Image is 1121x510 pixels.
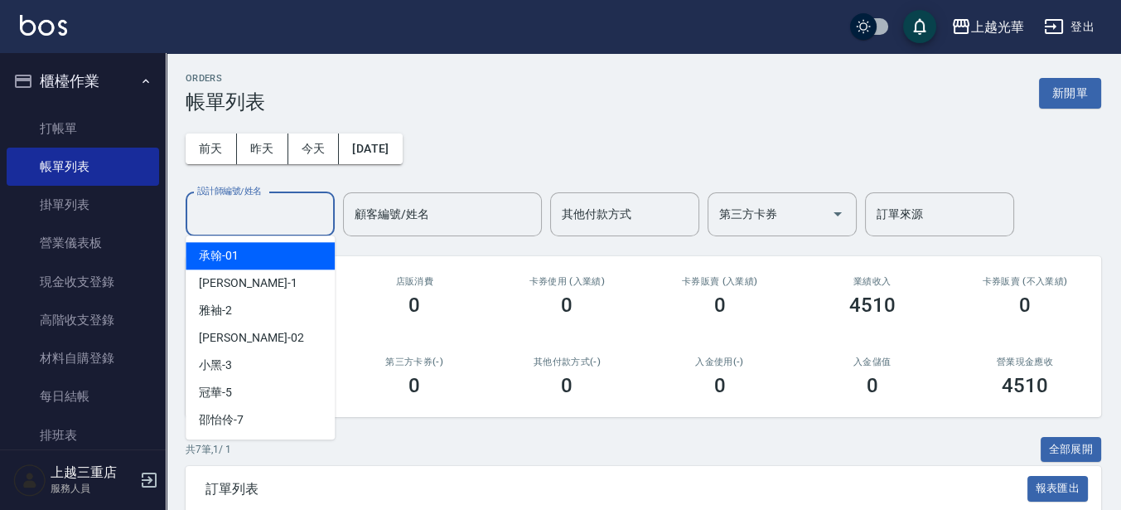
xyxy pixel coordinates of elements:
[714,374,726,397] h3: 0
[969,276,1081,287] h2: 卡券販賣 (不入業績)
[971,17,1024,37] div: 上越光華
[1041,437,1102,463] button: 全部展開
[663,357,776,367] h2: 入金使用(-)
[561,374,573,397] h3: 0
[186,442,231,457] p: 共 7 筆, 1 / 1
[408,294,420,317] h3: 0
[199,274,297,292] span: [PERSON_NAME] -1
[816,357,929,367] h2: 入金儲值
[13,464,46,497] img: Person
[969,357,1081,367] h2: 營業現金應收
[197,185,262,197] label: 設計師編號/姓名
[7,263,159,301] a: 現金收支登錄
[408,374,420,397] h3: 0
[199,439,232,456] span: 玉米 -8
[1027,476,1089,502] button: 報表匯出
[339,134,402,164] button: [DATE]
[824,201,851,227] button: Open
[237,134,288,164] button: 昨天
[186,73,265,84] h2: ORDERS
[199,384,232,401] span: 冠華 -5
[7,301,159,339] a: 高階收支登錄
[7,109,159,148] a: 打帳單
[199,411,244,429] span: 邵怡伶 -7
[714,294,726,317] h3: 0
[358,276,471,287] h2: 店販消費
[7,377,159,415] a: 每日結帳
[51,481,135,496] p: 服務人員
[7,60,159,103] button: 櫃檯作業
[186,90,265,114] h3: 帳單列表
[663,276,776,287] h2: 卡券販賣 (入業績)
[199,329,303,347] span: [PERSON_NAME] -02
[7,186,159,224] a: 掛單列表
[288,134,340,164] button: 今天
[903,10,936,43] button: save
[1037,12,1101,42] button: 登出
[199,302,232,319] span: 雅袖 -2
[867,374,878,397] h3: 0
[199,247,239,265] span: 承翰 -01
[20,15,67,36] img: Logo
[1027,480,1089,496] a: 報表匯出
[205,481,1027,498] span: 訂單列表
[510,357,623,367] h2: 其他付款方式(-)
[7,148,159,186] a: 帳單列表
[7,416,159,454] a: 排班表
[561,294,573,317] h3: 0
[1002,374,1048,397] h3: 4510
[199,357,232,374] span: 小黑 -3
[510,276,623,287] h2: 卡券使用 (入業績)
[1019,294,1031,317] h3: 0
[849,294,896,317] h3: 4510
[816,276,929,287] h2: 業績收入
[7,224,159,262] a: 營業儀表板
[186,134,237,164] button: 前天
[7,339,159,377] a: 材料自購登錄
[358,357,471,367] h2: 第三方卡券(-)
[1039,78,1101,109] button: 新開單
[945,10,1031,44] button: 上越光華
[51,464,135,481] h5: 上越三重店
[1039,85,1101,100] a: 新開單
